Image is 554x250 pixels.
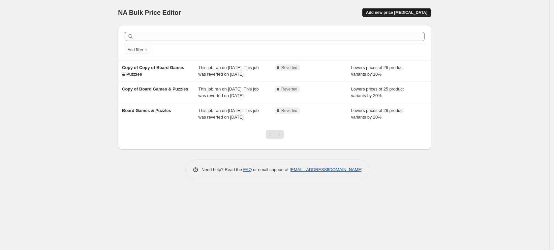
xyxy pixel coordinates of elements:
span: Lowers prices of 26 product variants by 20% [351,108,404,120]
span: Reverted [281,87,297,92]
span: Copy of Board Games & Puzzles [122,87,188,91]
span: Copy of Copy of Board Games & Puzzles [122,65,184,77]
button: Add new price [MEDICAL_DATA] [362,8,431,17]
span: Lowers prices of 26 product variants by 10% [351,65,404,77]
span: Add new price [MEDICAL_DATA] [366,10,427,15]
span: Board Games & Puzzles [122,108,171,113]
a: [EMAIL_ADDRESS][DOMAIN_NAME] [290,167,362,172]
nav: Pagination [266,130,284,139]
span: Reverted [281,65,297,70]
span: NA Bulk Price Editor [118,9,181,16]
span: Need help? Read the [201,167,243,172]
span: Lowers prices of 25 product variants by 20% [351,87,404,98]
span: Reverted [281,108,297,113]
a: FAQ [243,167,252,172]
button: Add filter [125,46,151,54]
span: Add filter [128,47,143,53]
span: This job ran on [DATE]. This job was reverted on [DATE]. [199,65,259,77]
span: This job ran on [DATE]. This job was reverted on [DATE]. [199,87,259,98]
span: This job ran on [DATE]. This job was reverted on [DATE]. [199,108,259,120]
span: or email support at [252,167,290,172]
